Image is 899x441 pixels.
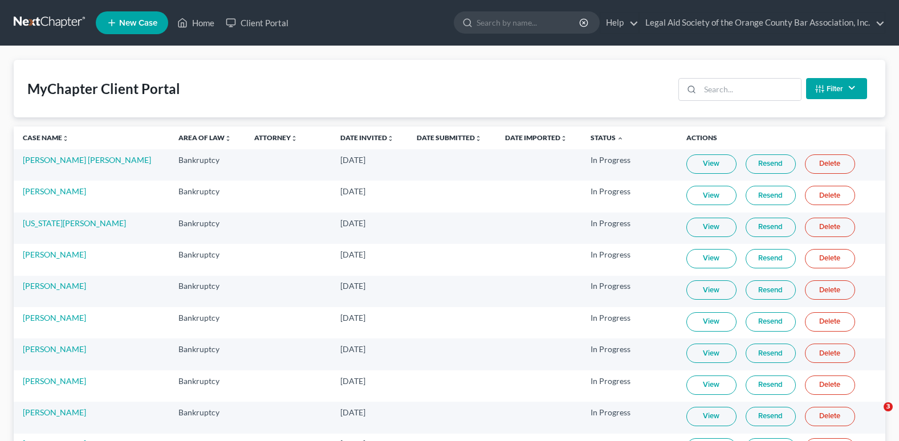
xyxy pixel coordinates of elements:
[23,250,86,259] a: [PERSON_NAME]
[686,280,737,300] a: View
[225,135,231,142] i: unfold_more
[340,407,365,417] span: [DATE]
[340,281,365,291] span: [DATE]
[581,402,677,433] td: In Progress
[340,313,365,322] span: [DATE]
[220,13,294,33] a: Client Portal
[169,213,245,244] td: Bankruptcy
[291,135,298,142] i: unfold_more
[23,218,126,228] a: [US_STATE][PERSON_NAME]
[746,407,796,426] a: Resend
[640,13,885,33] a: Legal Aid Society of the Orange County Bar Association, Inc.
[477,12,581,33] input: Search by name...
[254,133,298,142] a: Attorneyunfold_more
[340,250,365,259] span: [DATE]
[686,312,737,332] a: View
[169,402,245,433] td: Bankruptcy
[686,249,737,268] a: View
[23,281,86,291] a: [PERSON_NAME]
[746,280,796,300] a: Resend
[169,370,245,402] td: Bankruptcy
[805,344,855,363] a: Delete
[700,79,801,100] input: Search...
[677,126,885,149] th: Actions
[475,135,482,142] i: unfold_more
[505,133,567,142] a: Date Importedunfold_more
[169,181,245,212] td: Bankruptcy
[23,313,86,322] a: [PERSON_NAME]
[591,133,624,142] a: Status expand_less
[581,149,677,181] td: In Progress
[806,78,867,99] button: Filter
[686,344,737,363] a: View
[23,376,86,386] a: [PERSON_NAME]
[387,135,394,142] i: unfold_more
[805,249,855,268] a: Delete
[805,280,855,300] a: Delete
[119,19,157,27] span: New Case
[581,213,677,244] td: In Progress
[805,375,855,395] a: Delete
[686,186,737,205] a: View
[746,375,796,395] a: Resend
[340,218,365,228] span: [DATE]
[27,80,180,98] div: MyChapter Client Portal
[581,370,677,402] td: In Progress
[340,155,365,165] span: [DATE]
[805,407,855,426] a: Delete
[686,218,737,237] a: View
[169,244,245,275] td: Bankruptcy
[686,375,737,395] a: View
[581,307,677,338] td: In Progress
[581,181,677,212] td: In Progress
[23,155,151,165] a: [PERSON_NAME] [PERSON_NAME]
[23,186,86,196] a: [PERSON_NAME]
[581,338,677,370] td: In Progress
[340,133,394,142] a: Date Invitedunfold_more
[617,135,624,142] i: expand_less
[172,13,220,33] a: Home
[169,276,245,307] td: Bankruptcy
[746,249,796,268] a: Resend
[169,149,245,181] td: Bankruptcy
[417,133,482,142] a: Date Submittedunfold_more
[169,307,245,338] td: Bankruptcy
[23,407,86,417] a: [PERSON_NAME]
[340,376,365,386] span: [DATE]
[62,135,69,142] i: unfold_more
[560,135,567,142] i: unfold_more
[884,402,893,411] span: 3
[340,186,365,196] span: [DATE]
[805,154,855,174] a: Delete
[23,344,86,354] a: [PERSON_NAME]
[746,186,796,205] a: Resend
[581,276,677,307] td: In Progress
[169,338,245,370] td: Bankruptcy
[340,344,365,354] span: [DATE]
[23,133,69,142] a: Case Nameunfold_more
[746,312,796,332] a: Resend
[600,13,638,33] a: Help
[805,312,855,332] a: Delete
[178,133,231,142] a: Area of Lawunfold_more
[805,186,855,205] a: Delete
[746,154,796,174] a: Resend
[686,154,737,174] a: View
[686,407,737,426] a: View
[860,402,888,430] iframe: Intercom live chat
[746,344,796,363] a: Resend
[805,218,855,237] a: Delete
[581,244,677,275] td: In Progress
[746,218,796,237] a: Resend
